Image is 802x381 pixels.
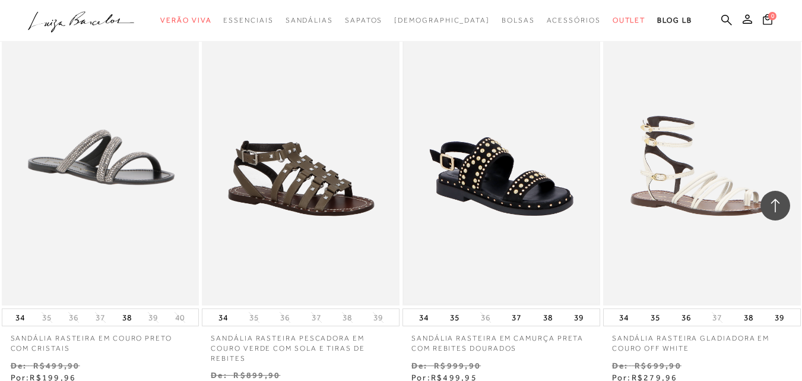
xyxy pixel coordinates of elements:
[613,10,646,32] a: categoryNavScreenReaderText
[434,361,481,370] small: R$999,90
[12,309,28,326] button: 34
[345,10,382,32] a: categoryNavScreenReaderText
[768,12,776,20] span: 0
[613,16,646,24] span: Outlet
[202,326,400,363] a: SANDÁLIA RASTEIRA PESCADORA EM COURO VERDE COM SOLA E TIRAS DE REBITES
[709,312,725,323] button: 37
[33,361,80,370] small: R$499,90
[339,312,356,323] button: 38
[119,309,135,326] button: 38
[65,312,82,323] button: 36
[540,309,556,326] button: 38
[678,309,695,326] button: 36
[740,309,757,326] button: 38
[286,10,333,32] a: categoryNavScreenReaderText
[657,10,692,32] a: BLOG LB
[411,361,428,370] small: De:
[345,16,382,24] span: Sapatos
[233,370,280,380] small: R$899,90
[394,16,490,24] span: [DEMOGRAPHIC_DATA]
[416,309,432,326] button: 34
[570,309,587,326] button: 39
[160,10,211,32] a: categoryNavScreenReaderText
[547,16,601,24] span: Acessórios
[286,16,333,24] span: Sandálias
[145,312,161,323] button: 39
[39,312,55,323] button: 35
[635,361,681,370] small: R$699,90
[647,309,664,326] button: 35
[603,326,801,354] a: SANDÁLIA RASTEIRA GLADIADORA EM COURO OFF WHITE
[215,309,232,326] button: 34
[3,11,198,304] img: SANDÁLIA RASTEIRA EM COURO PRETO COM CRISTAIS
[404,11,599,304] img: SANDÁLIA RASTEIRA EM CAMURÇA PRETA COM REBITES DOURADOS
[477,312,494,323] button: 36
[246,312,262,323] button: 35
[502,16,535,24] span: Bolsas
[657,16,692,24] span: BLOG LB
[160,16,211,24] span: Verão Viva
[2,326,199,354] a: SANDÁLIA RASTEIRA EM COURO PRETO COM CRISTAIS
[612,361,629,370] small: De:
[172,312,188,323] button: 40
[771,309,788,326] button: 39
[394,10,490,32] a: noSubCategoriesText
[402,326,600,354] a: SANDÁLIA RASTEIRA EM CAMURÇA PRETA COM REBITES DOURADOS
[92,312,109,323] button: 37
[211,370,227,380] small: De:
[502,10,535,32] a: categoryNavScreenReaderText
[547,10,601,32] a: categoryNavScreenReaderText
[759,13,776,29] button: 0
[11,361,27,370] small: De:
[308,312,325,323] button: 37
[604,11,800,304] img: SANDÁLIA RASTEIRA GLADIADORA EM COURO OFF WHITE
[277,312,293,323] button: 36
[370,312,386,323] button: 39
[508,309,525,326] button: 37
[616,309,632,326] button: 34
[223,16,273,24] span: Essenciais
[203,11,398,304] img: SANDÁLIA RASTEIRA PESCADORA EM COURO VERDE COM SOLA E TIRAS DE REBITES
[446,309,463,326] button: 35
[223,10,273,32] a: categoryNavScreenReaderText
